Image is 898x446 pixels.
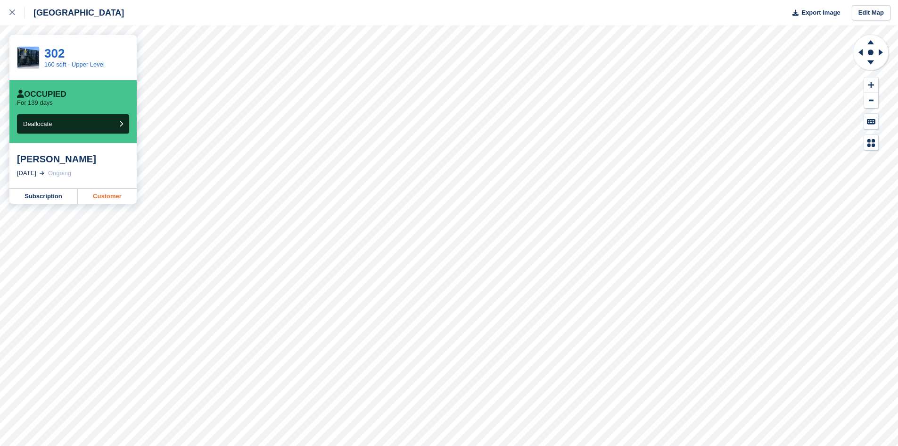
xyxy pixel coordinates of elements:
[44,61,105,68] a: 160 sqft - Upper Level
[864,114,878,129] button: Keyboard Shortcuts
[17,153,129,165] div: [PERSON_NAME]
[801,8,840,17] span: Export Image
[23,120,52,127] span: Deallocate
[17,168,36,178] div: [DATE]
[48,168,71,178] div: Ongoing
[852,5,890,21] a: Edit Map
[9,189,78,204] a: Subscription
[25,7,124,18] div: [GEOGRAPHIC_DATA]
[17,90,66,99] div: Occupied
[17,114,129,134] button: Deallocate
[44,46,65,60] a: 302
[78,189,137,204] a: Customer
[787,5,840,21] button: Export Image
[864,135,878,151] button: Map Legend
[17,99,53,107] p: For 139 days
[864,77,878,93] button: Zoom In
[40,171,44,175] img: arrow-right-light-icn-cde0832a797a2874e46488d9cf13f60e5c3a73dbe684e267c42b8395dfbc2abf.svg
[864,93,878,109] button: Zoom Out
[17,47,39,68] img: SQ%20Upper%20Big%20Bull%20Self%20Storage%20Highbridge%20burnham%20on%20sea%20Cheapest%20storage%2...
